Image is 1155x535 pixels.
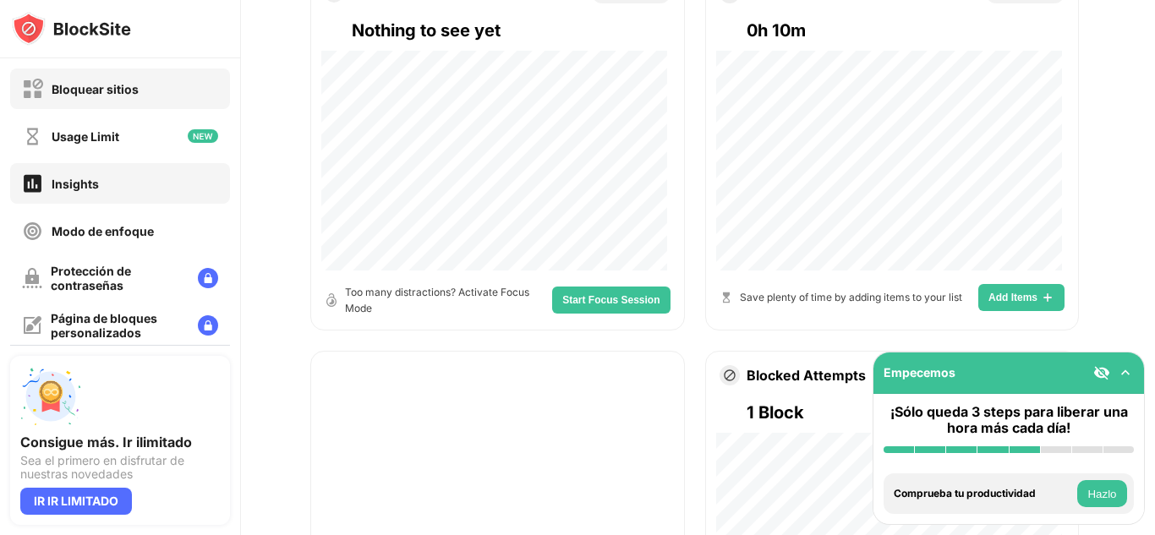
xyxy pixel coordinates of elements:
[988,292,1037,303] span: Add Items
[740,289,962,305] div: Save plenty of time by adding items to your list
[552,287,670,314] button: Start Focus Session
[198,268,218,288] img: lock-menu.svg
[720,291,733,304] img: hourglass.svg
[1117,364,1134,381] img: omni-setup-toggle.svg
[325,293,338,307] img: open-timer.svg
[747,367,866,384] div: Blocked Attempts
[1041,291,1054,304] img: add-items.svg
[20,366,81,427] img: push-unlimited.svg
[884,365,955,379] div: Empecemos
[20,434,220,450] div: Consigue más. Ir ilimitado
[884,404,1134,436] div: ¡Sólo queda 3 steps para liberar una hora más cada día!
[747,399,1065,426] div: 1 Block
[723,368,736,382] img: block-icon.svg
[1093,364,1110,381] img: eye-not-visible.svg
[188,129,218,143] img: new-icon.svg
[52,177,99,191] div: Insights
[978,284,1065,311] button: Add Items
[22,126,43,147] img: time-usage-off.svg
[12,12,131,46] img: logo-blocksite.svg
[52,224,154,238] div: Modo de enfoque
[345,284,545,316] div: Too many distractions? Activate Focus Mode
[562,295,660,305] span: Start Focus Session
[52,82,139,96] div: Bloquear sitios
[51,311,184,340] div: Página de bloques personalizados
[1077,480,1127,507] button: Hazlo
[20,454,220,481] div: Sea el primero en disfrutar de nuestras novedades
[52,129,119,144] div: Usage Limit
[20,488,132,515] div: IR IR LIMITADO
[198,315,218,336] img: lock-menu.svg
[22,172,43,194] img: insights-on.svg
[22,221,43,242] img: focus-off.svg
[22,315,42,336] img: customize-block-page-off.svg
[22,268,42,288] img: password-protection-off.svg
[51,264,184,292] div: Protección de contraseñas
[22,79,43,100] img: block-off.svg
[352,17,671,44] div: Nothing to see yet
[747,17,1065,44] div: 0h 10m
[894,488,1073,500] div: Comprueba tu productividad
